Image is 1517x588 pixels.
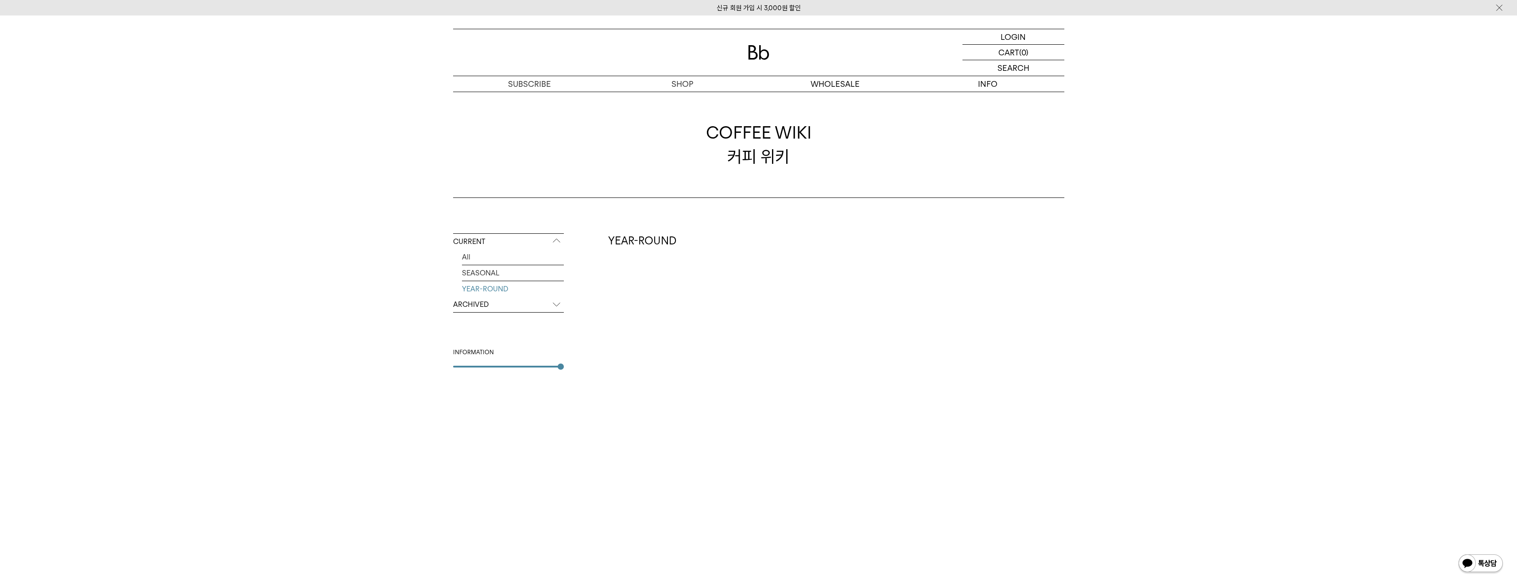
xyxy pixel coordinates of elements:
a: CART (0) [962,45,1064,60]
div: 커피 위키 [706,121,811,168]
h2: YEAR-ROUND [608,233,1064,248]
img: 로고 [748,45,769,60]
a: YEAR-ROUND [462,281,564,297]
p: SEARCH [997,60,1029,76]
p: WHOLESALE [759,76,912,92]
a: All [462,249,564,265]
a: SHOP [606,76,759,92]
p: CURRENT [453,234,564,250]
a: SEASONAL [462,265,564,281]
a: 신규 회원 가입 시 3,000원 할인 [717,4,801,12]
p: INFO [912,76,1064,92]
span: COFFEE WIKI [706,121,811,144]
p: LOGIN [1001,29,1026,44]
a: SUBSCRIBE [453,76,606,92]
div: INFORMATION [453,348,564,357]
p: CART [998,45,1019,60]
a: LOGIN [962,29,1064,45]
img: 카카오톡 채널 1:1 채팅 버튼 [1458,553,1504,575]
p: ARCHIVED [453,297,564,313]
p: (0) [1019,45,1028,60]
